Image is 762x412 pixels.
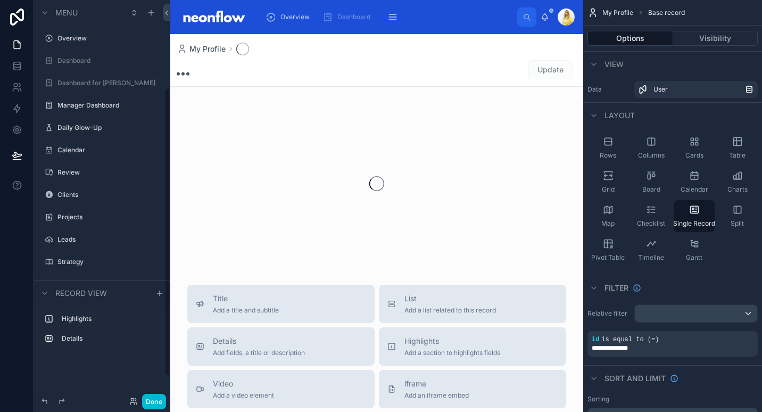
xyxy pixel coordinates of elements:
[57,168,162,177] label: Review
[280,13,310,21] span: Overview
[727,185,748,194] span: Charts
[57,213,162,221] label: Projects
[631,234,672,266] button: Timeline
[717,132,758,164] button: Table
[587,200,628,232] button: Map
[653,85,668,94] span: User
[57,146,162,154] label: Calendar
[34,306,170,358] div: scrollable content
[591,253,625,262] span: Pivot Table
[57,79,162,87] label: Dashboard for [PERSON_NAME]
[673,31,758,46] button: Visibility
[631,132,672,164] button: Columns
[600,151,616,160] span: Rows
[57,191,162,199] label: Clients
[686,253,702,262] span: Gantt
[57,123,162,132] label: Daily Glow-Up
[604,373,666,384] span: Sort And Limit
[685,151,703,160] span: Cards
[62,334,160,343] label: Details
[189,44,226,54] span: My Profile
[729,151,746,160] span: Table
[604,59,624,70] span: View
[674,132,715,164] button: Cards
[631,200,672,232] button: Checklist
[57,34,162,43] label: Overview
[648,9,685,17] span: Base record
[142,394,166,409] button: Done
[262,7,317,27] a: Overview
[642,185,660,194] span: Board
[673,219,715,228] span: Single Record
[717,166,758,198] button: Charts
[601,219,615,228] span: Map
[587,31,673,46] button: Options
[717,200,758,232] button: Split
[601,336,659,343] span: is equal to (=)
[319,7,378,27] a: Dashboard
[674,166,715,198] button: Calendar
[177,44,226,54] a: My Profile
[602,185,615,194] span: Grid
[57,235,162,244] label: Leads
[257,5,517,29] div: scrollable content
[179,9,249,26] img: App logo
[57,101,162,110] label: Manager Dashboard
[731,219,744,228] span: Split
[631,166,672,198] button: Board
[592,336,599,343] span: id
[337,13,370,21] span: Dashboard
[638,151,665,160] span: Columns
[674,200,715,232] button: Single Record
[637,219,665,228] span: Checklist
[587,132,628,164] button: Rows
[55,288,107,299] span: Record view
[604,110,635,121] span: Layout
[62,315,160,323] label: Highlights
[587,309,630,318] label: Relative filter
[602,9,633,17] span: My Profile
[604,283,628,293] span: Filter
[587,85,630,94] label: Data
[55,7,78,18] span: Menu
[587,234,628,266] button: Pivot Table
[681,185,708,194] span: Calendar
[57,258,162,266] label: Strategy
[638,253,664,262] span: Timeline
[57,56,162,65] label: Dashboard
[674,234,715,266] button: Gantt
[587,166,628,198] button: Grid
[634,81,758,98] a: User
